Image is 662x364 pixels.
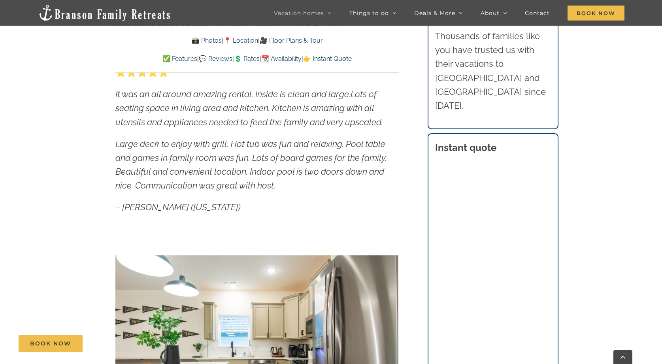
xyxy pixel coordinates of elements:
[199,55,232,62] a: 💬 Reviews
[115,89,351,99] em: It was an all around amazing rental. Inside is clean and large.
[115,139,387,191] em: Large deck to enjoy with grill. Hot tub was fun and relaxing. Pool table and games in family room...
[38,4,172,22] img: Branson Family Retreats Logo
[568,6,624,21] span: Book Now
[414,10,455,16] span: Deals & More
[435,29,551,113] p: Thousands of families like you have trusted us with their vacations to [GEOGRAPHIC_DATA] and [GEO...
[261,55,302,62] a: 📆 Availability
[115,54,398,64] p: | | | |
[525,10,550,16] span: Contact
[30,340,71,347] span: Book Now
[223,37,258,44] a: 📍 Location
[260,37,323,44] a: 🎥 Floor Plans & Tour
[349,10,389,16] span: Things to do
[481,10,500,16] span: About
[19,335,83,352] a: Book Now
[115,202,241,212] em: – [PERSON_NAME] ([US_STATE])
[192,37,222,44] a: 📸 Photos
[274,10,324,16] span: Vacation homes
[435,142,496,153] strong: Instant quote
[234,55,260,62] a: 💲 Rates
[162,55,197,62] a: ✅ Features
[303,55,352,62] a: 👉 Instant Quote
[115,36,398,46] p: | |
[115,89,383,127] em: Lots of seating space in living area and kitchen. Kitchen is amazing with all utensils and applia...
